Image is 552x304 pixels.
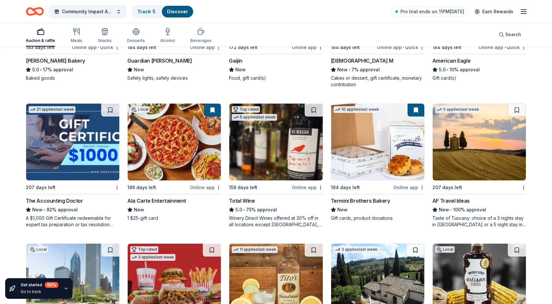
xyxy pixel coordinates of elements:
[127,38,145,43] div: Desserts
[130,106,150,113] div: Local
[433,104,526,180] img: Image for AF Travel Ideas
[229,184,257,191] div: 158 days left
[337,66,348,74] span: New
[432,75,526,81] div: Gift card(s)
[331,66,425,74] div: 7% approval
[26,44,54,51] div: 193 days left
[49,5,126,18] button: Community Impact Awards
[128,104,221,180] img: Image for Ala Carte Entertainment
[26,66,120,74] div: 17% approval
[98,45,99,50] span: •
[32,206,43,214] span: New
[62,8,113,15] span: Community Impact Awards
[292,183,323,191] div: Online app
[71,25,82,46] button: Meals
[331,57,393,65] div: [DEMOGRAPHIC_DATA] M
[134,206,144,214] span: New
[229,44,258,51] div: 172 days left
[478,43,526,51] div: Online app Quick
[471,6,517,17] a: Earn Rewards
[127,103,221,221] a: Image for Ala Carte EntertainmentLocal186 days leftOnline appAla Carte EntertainmentNew1 $25-gift...
[45,282,58,288] div: 60 %
[127,25,145,46] button: Desserts
[98,38,112,43] div: Snacks
[450,207,452,212] span: •
[229,104,322,180] img: Image for Total Wine
[331,215,425,221] div: Gift cards, product donations
[26,215,120,228] div: A $1,000 Gift Certificate redeemable for expert tax preparation or tax resolution services—recipi...
[334,246,379,253] div: 3 applies last week
[127,57,192,65] div: Guardian [PERSON_NAME]
[331,44,360,51] div: 184 days left
[130,246,158,253] div: Top rated
[26,57,85,65] div: [PERSON_NAME] Bakery
[435,246,455,253] div: Local
[439,206,449,214] span: New
[127,75,221,81] div: Safety lights, safety devices
[439,66,446,74] span: 5.0
[292,43,323,51] div: Online app
[391,6,468,17] a: Pro trial ends on 11PM[DATE]
[229,75,323,81] div: Food, gift card(s)
[229,103,323,228] a: Image for Total WineTop rated5 applieslast week158 days leftOnline appTotal Wine5.0•75% approvalW...
[127,215,221,221] div: 1 $25-gift card
[235,206,242,214] span: 5.0
[432,197,470,205] div: AF Travel Ideas
[229,215,323,228] div: Winery Direct Wines offered at 30% off in all locations except [GEOGRAPHIC_DATA], [GEOGRAPHIC_DAT...
[132,5,194,18] button: Track· 5Discover
[232,114,277,121] div: 5 applies last week
[29,106,75,113] div: 21 applies last week
[235,66,246,74] span: New
[393,183,425,191] div: Online app
[505,31,521,38] span: Search
[331,104,424,180] img: Image for Termini Brothers Bakery
[331,75,425,88] div: Cakes or dessert, gift certificate, monetary contribution
[26,184,55,191] div: 207 days left
[190,25,212,46] button: Beverages
[334,106,380,113] div: 10 applies last week
[232,246,278,253] div: 11 applies last week
[432,215,526,228] div: Taste of Tuscany: choice of a 3 nights stay in [GEOGRAPHIC_DATA] or a 5 night stay in [GEOGRAPHIC...
[160,38,175,43] div: Alcohol
[432,66,526,74] div: 10% approval
[331,184,360,191] div: 184 days left
[432,184,462,191] div: 207 days left
[130,254,175,261] div: 3 applies last week
[190,43,221,51] div: Online app
[400,8,464,15] span: Pro trial ends on 11PM[DATE]
[32,66,39,74] span: 5.0
[29,246,48,253] div: Local
[21,282,58,288] div: Get started
[229,206,323,214] div: 75% approval
[26,25,55,46] button: Auction & raffle
[127,184,156,191] div: 186 days left
[127,44,156,51] div: 184 days left
[432,44,461,51] div: 184 days left
[494,28,526,41] button: Search
[190,183,221,191] div: Online app
[435,106,480,113] div: 5 applies last week
[71,38,82,43] div: Meals
[26,197,83,205] div: The Accounting Doctor
[331,197,390,205] div: Termini Brothers Bakery
[504,45,506,50] span: •
[447,67,448,72] span: •
[26,104,119,180] img: Image for The Accounting Doctor
[243,207,245,212] span: •
[331,103,425,221] a: Image for Termini Brothers Bakery10 applieslast week184 days leftOnline appTermini Brothers Baker...
[167,9,188,14] a: Discover
[134,66,144,74] span: New
[190,38,212,43] div: Beverages
[377,43,425,51] div: Online app Quick
[26,38,55,43] div: Auction & raffle
[337,206,348,214] span: New
[26,206,120,214] div: 92% approval
[40,67,42,72] span: •
[137,9,155,14] a: Track· 5
[127,197,186,205] div: Ala Carte Entertainment
[44,207,45,212] span: •
[26,75,120,81] div: Baked goods
[432,206,526,214] div: 100% approval
[229,57,242,65] div: Gaijin
[349,67,350,72] span: •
